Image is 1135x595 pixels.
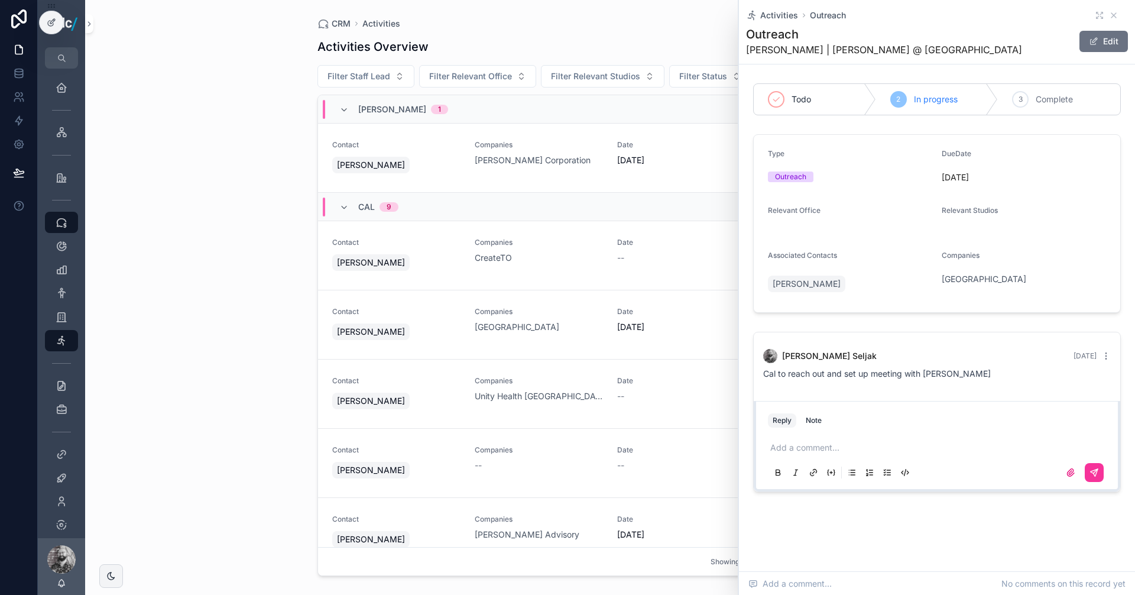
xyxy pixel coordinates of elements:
[768,276,845,292] a: [PERSON_NAME]
[318,221,903,290] a: Contact[PERSON_NAME]CompaniesCreateTODate--
[942,206,998,215] span: Relevant Studios
[475,154,591,166] a: [PERSON_NAME] Corporation
[438,105,441,114] div: 1
[475,390,603,402] a: Unity Health [GEOGRAPHIC_DATA]
[760,9,798,21] span: Activities
[332,376,461,386] span: Contact
[475,529,579,541] a: [PERSON_NAME] Advisory
[748,578,832,590] span: Add a comment...
[617,252,624,264] span: --
[387,202,391,212] div: 9
[475,140,603,150] span: Companies
[317,65,414,88] button: Select Button
[617,140,745,150] span: Date
[475,238,603,247] span: Companies
[617,515,745,524] span: Date
[337,257,405,269] span: [PERSON_NAME]
[332,445,461,455] span: Contact
[475,321,559,333] a: [GEOGRAPHIC_DATA]
[617,390,624,402] span: --
[768,149,784,158] span: Type
[429,70,512,82] span: Filter Relevant Office
[358,104,426,115] span: [PERSON_NAME]
[942,273,1026,285] a: [GEOGRAPHIC_DATA]
[1036,93,1073,105] span: Complete
[318,124,903,193] a: Contact[PERSON_NAME]Companies[PERSON_NAME] CorporationDate[DATE]
[768,251,837,260] span: Associated Contacts
[475,252,512,264] a: CreateTO
[746,43,1022,57] span: [PERSON_NAME] | [PERSON_NAME] @ [GEOGRAPHIC_DATA]
[768,206,821,215] span: Relevant Office
[773,278,841,290] span: [PERSON_NAME]
[362,18,400,30] a: Activities
[318,429,903,498] a: Contact[PERSON_NAME]Companies--Date--
[810,9,846,21] a: Outreach
[318,498,903,567] a: Contact[PERSON_NAME]Companies[PERSON_NAME] AdvisoryDate[DATE]
[782,350,877,362] span: [PERSON_NAME] Seljak
[332,18,351,30] span: CRM
[475,515,603,524] span: Companies
[475,376,603,386] span: Companies
[768,413,796,428] button: Reply
[337,533,405,545] span: [PERSON_NAME]
[337,464,405,476] span: [PERSON_NAME]
[475,460,482,471] span: --
[792,93,811,105] span: Todo
[1019,95,1023,104] span: 3
[541,65,664,88] button: Select Button
[1001,578,1126,590] span: No comments on this record yet
[337,326,405,338] span: [PERSON_NAME]
[475,307,603,316] span: Companies
[317,18,351,30] a: CRM
[617,238,745,247] span: Date
[617,154,745,166] span: [DATE]
[617,307,745,316] span: Date
[38,69,85,538] div: scrollable content
[617,376,745,386] span: Date
[806,416,822,425] div: Note
[914,93,958,105] span: In progress
[942,251,980,260] span: Companies
[711,557,793,567] span: Showing 30 of 31 results
[942,149,971,158] span: DueDate
[617,321,745,333] span: [DATE]
[617,460,624,471] span: --
[318,360,903,429] a: Contact[PERSON_NAME]CompaniesUnity Health [GEOGRAPHIC_DATA]Date--
[801,413,826,428] button: Note
[332,307,461,316] span: Contact
[318,290,903,360] a: Contact[PERSON_NAME]Companies[GEOGRAPHIC_DATA]Date[DATE]
[1079,31,1128,52] button: Edit
[332,140,461,150] span: Contact
[896,95,900,104] span: 2
[332,515,461,524] span: Contact
[358,201,375,213] span: Cal
[317,38,429,55] h1: Activities Overview
[419,65,536,88] button: Select Button
[746,9,798,21] a: Activities
[679,70,727,82] span: Filter Status
[332,238,461,247] span: Contact
[337,159,405,171] span: [PERSON_NAME]
[475,445,603,455] span: Companies
[617,445,745,455] span: Date
[617,529,745,541] span: [DATE]
[337,395,405,407] span: [PERSON_NAME]
[746,26,1022,43] h1: Outreach
[942,172,1106,183] span: [DATE]
[775,172,806,182] div: Outreach
[1074,351,1097,360] span: [DATE]
[669,65,751,88] button: Select Button
[327,70,390,82] span: Filter Staff Lead
[551,70,640,82] span: Filter Relevant Studios
[763,368,991,379] span: Cal to reach out and set up meeting with [PERSON_NAME]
